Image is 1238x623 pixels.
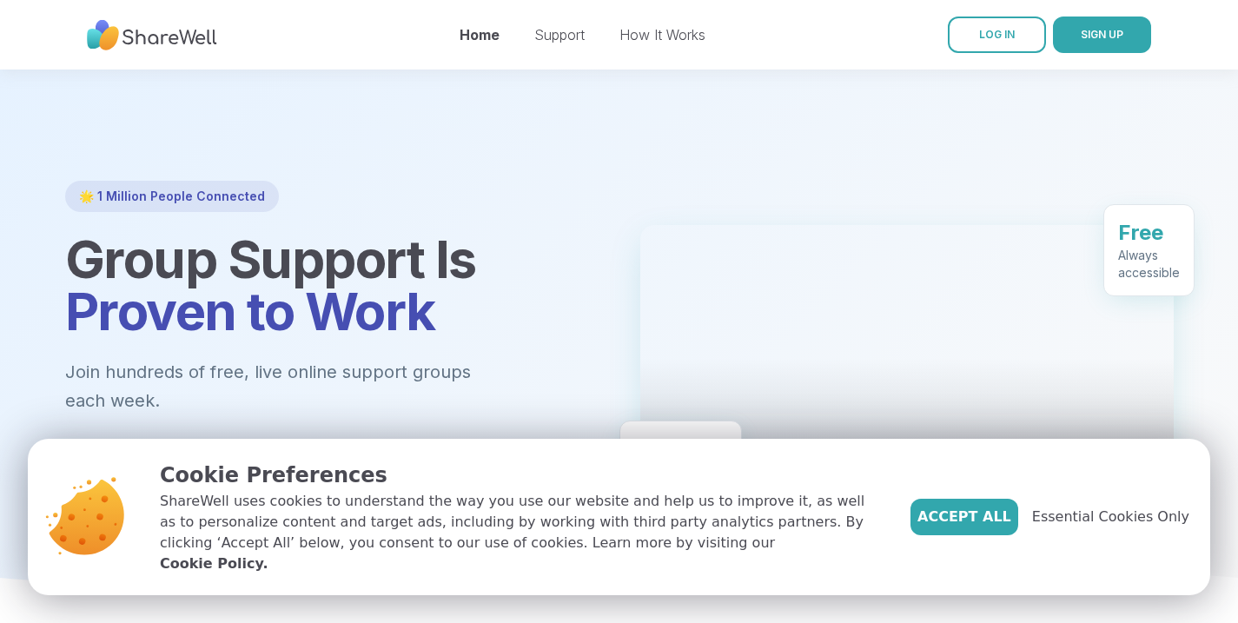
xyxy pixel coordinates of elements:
p: Cookie Preferences [160,460,883,491]
span: Accept All [917,507,1011,527]
span: LOG IN [979,28,1015,41]
div: 🌟 1 Million People Connected [65,181,279,212]
h1: Group Support Is [65,233,599,337]
img: ShareWell Nav Logo [87,11,217,59]
button: Accept All [910,499,1018,535]
span: SIGN UP [1081,28,1123,41]
span: Proven to Work [65,280,435,342]
a: How It Works [619,26,705,43]
span: Essential Cookies Only [1032,507,1189,527]
div: 90% [634,435,727,463]
p: ShareWell uses cookies to understand the way you use our website and help us to improve it, as we... [160,491,883,574]
a: LOG IN [948,17,1046,53]
div: Free [1118,219,1180,247]
a: Home [460,26,500,43]
div: Always accessible [1118,247,1180,282]
a: Support [534,26,585,43]
a: Cookie Policy. [160,553,268,574]
button: SIGN UP [1053,17,1151,53]
p: Join hundreds of free, live online support groups each week. [65,358,566,414]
